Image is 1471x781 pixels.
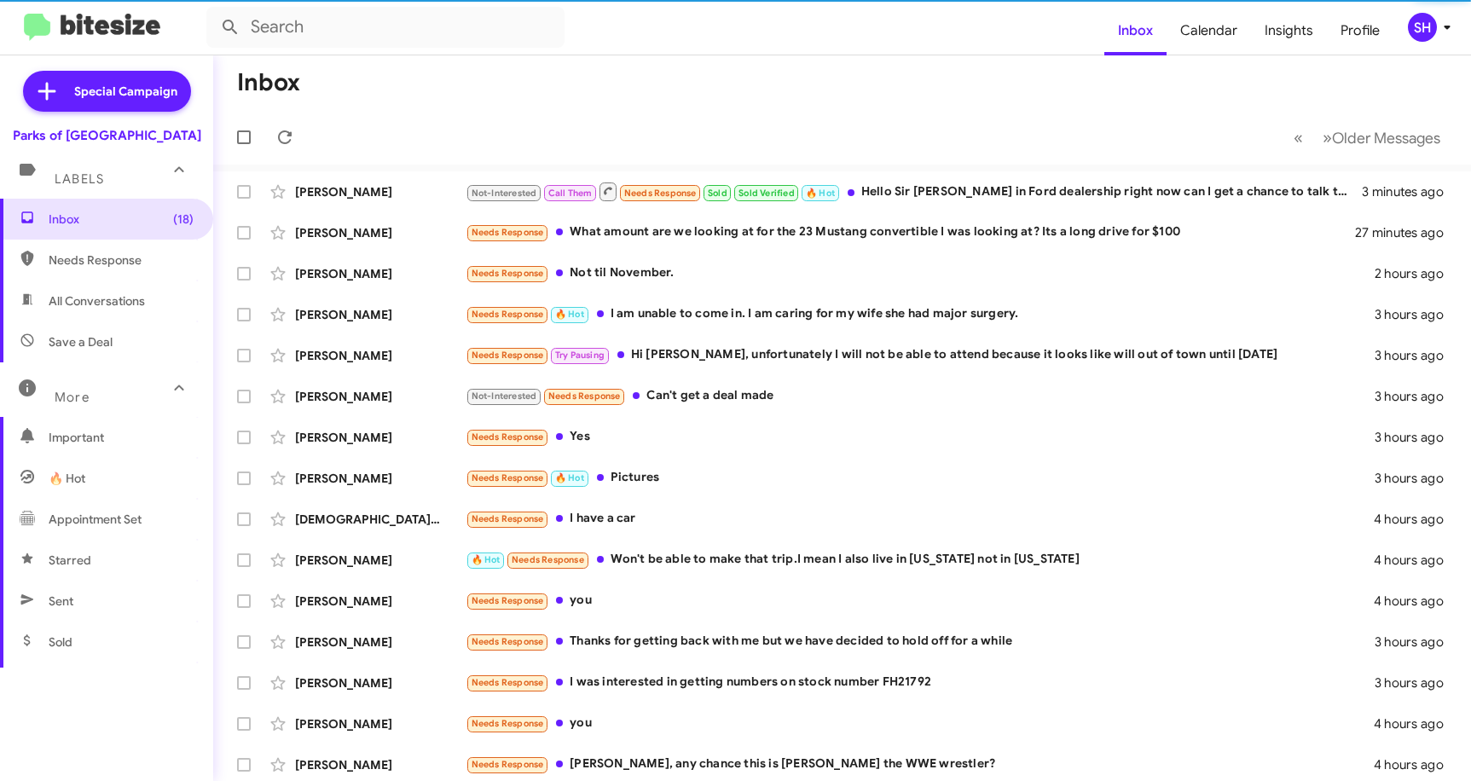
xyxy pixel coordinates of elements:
[466,386,1375,406] div: Can't get a deal made
[295,756,466,773] div: [PERSON_NAME]
[472,227,544,238] span: Needs Response
[555,309,584,320] span: 🔥 Hot
[466,345,1375,365] div: Hi [PERSON_NAME], unfortunately I will not be able to attend because it looks like will out of to...
[49,429,194,446] span: Important
[1167,6,1251,55] a: Calendar
[1374,552,1457,569] div: 4 hours ago
[1251,6,1327,55] a: Insights
[472,759,544,770] span: Needs Response
[49,511,142,528] span: Appointment Set
[1374,756,1457,773] div: 4 hours ago
[295,347,466,364] div: [PERSON_NAME]
[1374,511,1457,528] div: 4 hours ago
[738,188,795,199] span: Sold Verified
[1362,183,1457,200] div: 3 minutes ago
[1374,593,1457,610] div: 4 hours ago
[472,472,544,483] span: Needs Response
[295,429,466,446] div: [PERSON_NAME]
[295,674,466,691] div: [PERSON_NAME]
[466,468,1375,488] div: Pictures
[466,263,1375,283] div: Not til November.
[49,552,91,569] span: Starred
[472,431,544,443] span: Needs Response
[472,350,544,361] span: Needs Response
[466,673,1375,692] div: I was interested in getting numbers on stock number FH21792
[1375,429,1457,446] div: 3 hours ago
[512,554,584,565] span: Needs Response
[49,292,145,310] span: All Conversations
[295,470,466,487] div: [PERSON_NAME]
[1375,265,1457,282] div: 2 hours ago
[13,127,201,144] div: Parks of [GEOGRAPHIC_DATA]
[806,188,835,199] span: 🔥 Hot
[1332,129,1440,148] span: Older Messages
[1104,6,1167,55] a: Inbox
[49,633,72,651] span: Sold
[295,511,466,528] div: [DEMOGRAPHIC_DATA] [PERSON_NAME]
[472,554,501,565] span: 🔥 Hot
[1375,674,1457,691] div: 3 hours ago
[49,470,85,487] span: 🔥 Hot
[295,265,466,282] div: [PERSON_NAME]
[1283,120,1313,155] button: Previous
[1355,224,1457,241] div: 27 minutes ago
[49,252,194,269] span: Needs Response
[472,268,544,279] span: Needs Response
[23,71,191,112] a: Special Campaign
[466,509,1374,529] div: I have a car
[466,755,1374,774] div: [PERSON_NAME], any chance this is [PERSON_NAME] the WWE wrestler?
[295,388,466,405] div: [PERSON_NAME]
[1312,120,1451,155] button: Next
[1375,470,1457,487] div: 3 hours ago
[49,211,194,228] span: Inbox
[173,211,194,228] span: (18)
[55,390,90,405] span: More
[295,715,466,732] div: [PERSON_NAME]
[708,188,727,199] span: Sold
[1294,127,1303,148] span: «
[466,550,1374,570] div: Won't be able to make that trip.I mean I also live in [US_STATE] not in [US_STATE]
[472,188,537,199] span: Not-Interested
[295,224,466,241] div: [PERSON_NAME]
[1323,127,1332,148] span: »
[237,69,300,96] h1: Inbox
[624,188,697,199] span: Needs Response
[295,183,466,200] div: [PERSON_NAME]
[466,181,1362,202] div: Hello Sir [PERSON_NAME] in Ford dealership right now can I get a chance to talk to you about the ...
[1284,120,1451,155] nav: Page navigation example
[74,83,177,100] span: Special Campaign
[49,333,113,350] span: Save a Deal
[472,718,544,729] span: Needs Response
[548,188,593,199] span: Call Them
[472,595,544,606] span: Needs Response
[466,591,1374,610] div: you
[466,714,1374,733] div: you
[472,309,544,320] span: Needs Response
[1375,306,1457,323] div: 3 hours ago
[1375,347,1457,364] div: 3 hours ago
[548,390,621,402] span: Needs Response
[472,390,537,402] span: Not-Interested
[295,633,466,651] div: [PERSON_NAME]
[555,472,584,483] span: 🔥 Hot
[472,636,544,647] span: Needs Response
[1327,6,1393,55] a: Profile
[1408,13,1437,42] div: SH
[55,171,104,187] span: Labels
[49,593,73,610] span: Sent
[472,677,544,688] span: Needs Response
[466,223,1355,242] div: What amount are we looking at for the 23 Mustang convertible I was looking at? Its a long drive f...
[472,513,544,524] span: Needs Response
[1374,715,1457,732] div: 4 hours ago
[295,306,466,323] div: [PERSON_NAME]
[206,7,565,48] input: Search
[1375,633,1457,651] div: 3 hours ago
[1393,13,1452,42] button: SH
[555,350,605,361] span: Try Pausing
[466,427,1375,447] div: Yes
[466,304,1375,324] div: I am unable to come in. I am caring for my wife she had major surgery.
